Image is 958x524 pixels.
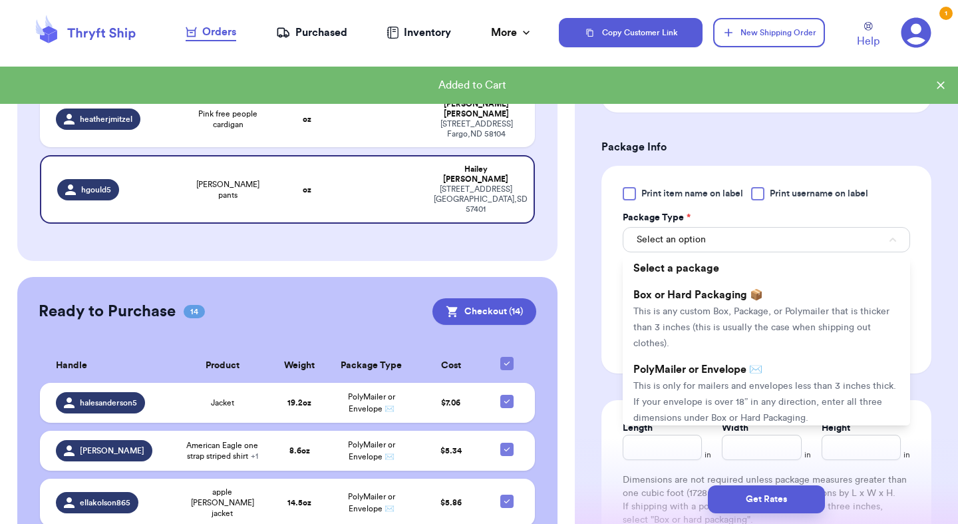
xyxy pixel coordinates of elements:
strong: 19.2 oz [287,399,311,407]
span: This is only for mailers and envelopes less than 3 inches thick. If your envelope is over 18” in ... [633,382,896,423]
span: in [705,449,711,460]
h3: Package Info [601,139,931,155]
div: [STREET_ADDRESS] [GEOGRAPHIC_DATA] , SD 57401 [434,184,518,214]
div: Added to Cart [11,77,934,93]
strong: oz [303,115,311,123]
span: $ 7.06 [441,399,460,407]
span: $ 5.86 [440,499,462,507]
span: PolyMailer or Envelope ✉️ [348,441,395,461]
span: PolyMailer or Envelope ✉️ [348,393,395,413]
button: Copy Customer Link [559,18,703,47]
a: 1 [901,17,931,48]
button: Select an option [623,227,910,252]
th: Weight [271,349,329,383]
span: This is any custom Box, Package, or Polymailer that is thicker than 3 inches (this is usually the... [633,307,889,348]
span: $ 5.34 [440,447,462,455]
span: Print username on label [770,187,868,200]
div: More [491,25,533,41]
a: Purchased [276,25,347,41]
span: [PERSON_NAME] [80,445,144,456]
a: Orders [186,24,236,41]
span: PolyMailer or Envelope ✉️ [348,493,395,513]
label: Height [822,421,850,435]
span: 14 [184,305,205,318]
span: PolyMailer or Envelope ✉️ [633,364,762,375]
span: Handle [56,359,87,373]
span: Select an option [637,233,706,246]
div: 1 [939,7,953,20]
span: hgould5 [81,184,111,195]
strong: oz [303,186,311,194]
span: Print item name on label [641,187,743,200]
a: Help [857,22,879,49]
div: Orders [186,24,236,40]
span: Pink free people cardigan [186,109,269,130]
span: heatherjmitzel [80,114,132,125]
h2: Ready to Purchase [39,301,176,322]
span: Help [857,33,879,49]
span: + 1 [251,452,258,460]
button: New Shipping Order [713,18,825,47]
th: Product [174,349,271,383]
span: Select a package [633,263,719,274]
strong: 8.6 oz [289,447,310,455]
th: Package Type [328,349,414,383]
span: apple [PERSON_NAME] jacket [182,487,263,519]
div: [STREET_ADDRESS] Fargo , ND 58104 [434,119,519,139]
span: Jacket [211,397,234,408]
div: Hailey [PERSON_NAME] [434,164,518,184]
a: Inventory [387,25,451,41]
span: in [903,449,910,460]
th: Cost [414,349,486,383]
div: [PERSON_NAME] [PERSON_NAME] [434,99,519,119]
label: Package Type [623,211,691,224]
span: halesanderson5 [80,397,137,408]
button: Checkout (14) [432,298,536,325]
span: ellakolson865 [80,497,130,508]
span: Box or Hard Packaging 📦 [633,290,763,300]
button: Get Rates [708,485,825,513]
span: in [804,449,811,460]
strong: 14.5 oz [287,499,311,507]
label: Width [722,421,748,435]
label: Length [623,421,653,435]
span: American Eagle one strap striped shirt [182,440,263,461]
span: [PERSON_NAME] pants [186,179,269,200]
